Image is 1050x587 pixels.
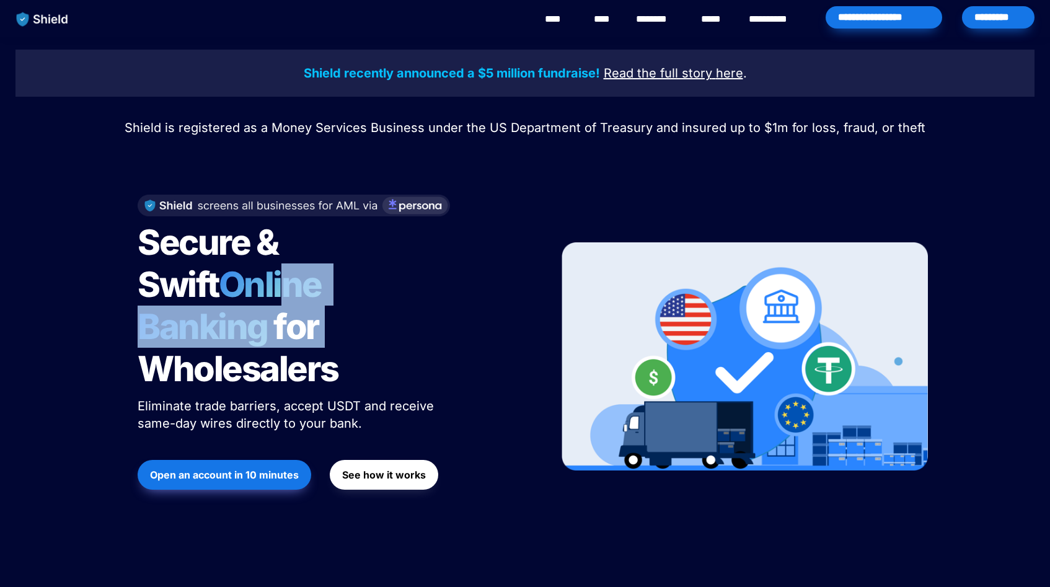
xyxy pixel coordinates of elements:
[330,460,438,490] button: See how it works
[304,66,600,81] strong: Shield recently announced a $5 million fundraise!
[138,460,311,490] button: Open an account in 10 minutes
[11,6,74,32] img: website logo
[743,66,747,81] span: .
[604,66,712,81] u: Read the full story
[716,68,743,80] a: here
[150,469,299,481] strong: Open an account in 10 minutes
[330,454,438,496] a: See how it works
[138,399,438,431] span: Eliminate trade barriers, accept USDT and receive same-day wires directly to your bank.
[604,68,712,80] a: Read the full story
[716,66,743,81] u: here
[138,221,284,306] span: Secure & Swift
[138,263,334,348] span: Online Banking
[138,306,338,390] span: for Wholesalers
[138,454,311,496] a: Open an account in 10 minutes
[125,120,925,135] span: Shield is registered as a Money Services Business under the US Department of Treasury and insured...
[342,469,426,481] strong: See how it works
